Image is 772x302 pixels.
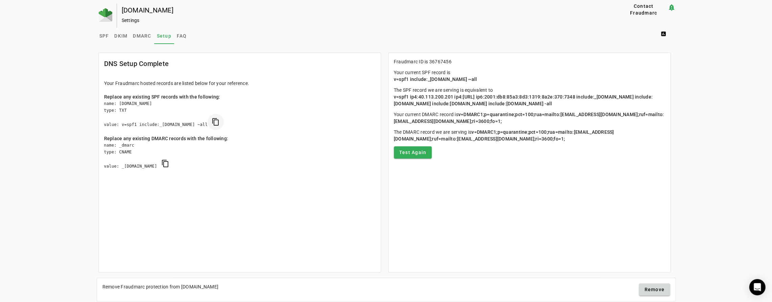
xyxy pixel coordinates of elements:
[394,111,665,125] p: Your current DMARC record is
[104,93,375,100] div: Replace any existing SPF records with the following:
[122,17,598,24] div: Settings
[154,28,174,44] a: Setup
[668,3,676,12] mat-icon: notification_important
[133,34,151,38] span: DMARC
[102,283,219,290] div: Remove Fraudmarc protection from [DOMAIN_NAME]
[394,77,477,82] span: v=spf1 include:_[DOMAIN_NAME] ~all
[104,80,375,87] div: Your Fraudmarc hosted records are listed below for your reference.
[130,28,154,44] a: DMARC
[122,7,598,14] div: [DOMAIN_NAME]
[394,112,664,124] span: v=DMARC1;p=quarantine;pct=100;rua=mailto:[EMAIL_ADDRESS][DOMAIN_NAME];ruf=mailto:[EMAIL_ADDRESS][...
[639,283,670,296] button: Remove
[99,8,112,22] img: Fraudmarc Logo
[99,34,109,38] span: SPF
[112,28,130,44] a: DKIM
[394,94,653,106] span: v=spf1 ip4:40.113.200.201 ip4:[URL] ip6:2001:db8:85a3:8d3:1319:8a2e:370:7348 include:_[DOMAIN_NAM...
[104,135,375,142] div: Replace any existing DMARC records with the following:
[114,34,127,38] span: DKIM
[622,3,665,16] span: Contact Fraudmarc
[620,3,668,16] button: Contact Fraudmarc
[104,58,169,69] mat-card-title: DNS Setup Complete
[399,149,427,156] span: Test Again
[97,28,112,44] a: SPF
[394,58,665,65] p: Fraudmarc ID is 36767456
[749,279,765,295] div: Open Intercom Messenger
[208,114,224,130] button: copy SPF
[394,129,614,142] span: v=DMARC1;p=quarantine;pct=100;rua=mailto:[EMAIL_ADDRESS][DOMAIN_NAME];ruf=mailto:[EMAIL_ADDRESS][...
[394,129,665,142] p: The DMARC record we are serving is
[174,28,190,44] a: FAQ
[104,142,375,177] div: name: _dmarc type: CNAME value: _[DOMAIN_NAME]
[644,286,665,293] span: Remove
[394,87,665,107] p: The SPF record we are serving is equivalent to
[157,155,173,172] button: copy DMARC
[157,34,171,38] span: Setup
[104,100,375,135] div: name: [DOMAIN_NAME] type: TXT value: v=spf1 include:_[DOMAIN_NAME] ~all
[394,146,432,158] button: Test Again
[394,69,665,83] p: Your current SPF record is
[177,34,187,38] span: FAQ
